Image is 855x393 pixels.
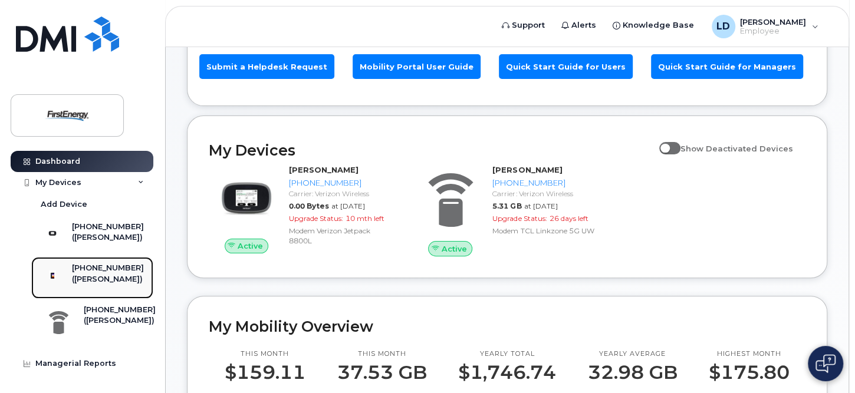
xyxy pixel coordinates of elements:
h2: My Mobility Overview [209,318,805,335]
p: This month [337,349,426,359]
p: $159.11 [225,362,305,383]
a: Active[PERSON_NAME][PHONE_NUMBER]Carrier: Verizon Wireless0.00 Bytesat [DATE]Upgrade Status:10 mt... [209,164,398,254]
input: Show Deactivated Devices [659,137,669,147]
p: $1,746.74 [458,362,556,383]
span: Upgrade Status: [492,214,547,223]
a: Quick Start Guide for Users [499,54,633,80]
span: [PERSON_NAME] [740,17,806,27]
div: [PHONE_NUMBER] [492,177,597,189]
p: Highest month [709,349,790,359]
p: Yearly average [588,349,678,359]
div: Langager, Daniel E [703,15,827,38]
span: 0.00 Bytes [289,202,329,210]
p: $175.80 [709,362,790,383]
span: 26 days left [549,214,588,223]
span: Knowledge Base [623,19,694,31]
p: 37.53 GB [337,362,426,383]
span: Upgrade Status: [289,214,343,223]
a: Knowledge Base [604,14,702,37]
a: Quick Start Guide for Managers [651,54,803,80]
span: 10 mth left [346,214,384,223]
p: Yearly total [458,349,556,359]
div: [PHONE_NUMBER] [289,177,393,189]
span: Active [442,243,467,255]
div: Modem Verizon Jetpack 8800L [289,226,393,246]
span: Alerts [571,19,596,31]
a: Submit a Helpdesk Request [199,54,334,80]
a: Support [494,14,553,37]
p: This month [225,349,305,359]
a: Alerts [553,14,604,37]
p: 32.98 GB [588,362,678,383]
span: Employee [740,27,806,36]
h2: My Devices [209,141,653,159]
span: Support [512,19,545,31]
span: at [DATE] [524,202,557,210]
span: Show Deactivated Devices [680,144,793,153]
strong: [PERSON_NAME] [492,165,562,174]
span: at [DATE] [331,202,365,210]
div: Carrier: Verizon Wireless [492,189,597,199]
span: LD [716,19,730,34]
span: 5.31 GB [492,202,521,210]
div: Carrier: Verizon Wireless [289,189,393,199]
a: Active[PERSON_NAME][PHONE_NUMBER]Carrier: Verizon Wireless5.31 GBat [DATE]Upgrade Status:26 days ... [412,164,601,256]
div: Modem TCL Linkzone 5G UW [492,226,597,236]
img: Open chat [815,354,836,373]
img: image20231002-3703462-zs44o9.jpeg [218,170,275,227]
span: Active [238,240,263,252]
strong: [PERSON_NAME] [289,165,359,174]
a: Mobility Portal User Guide [353,54,481,80]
